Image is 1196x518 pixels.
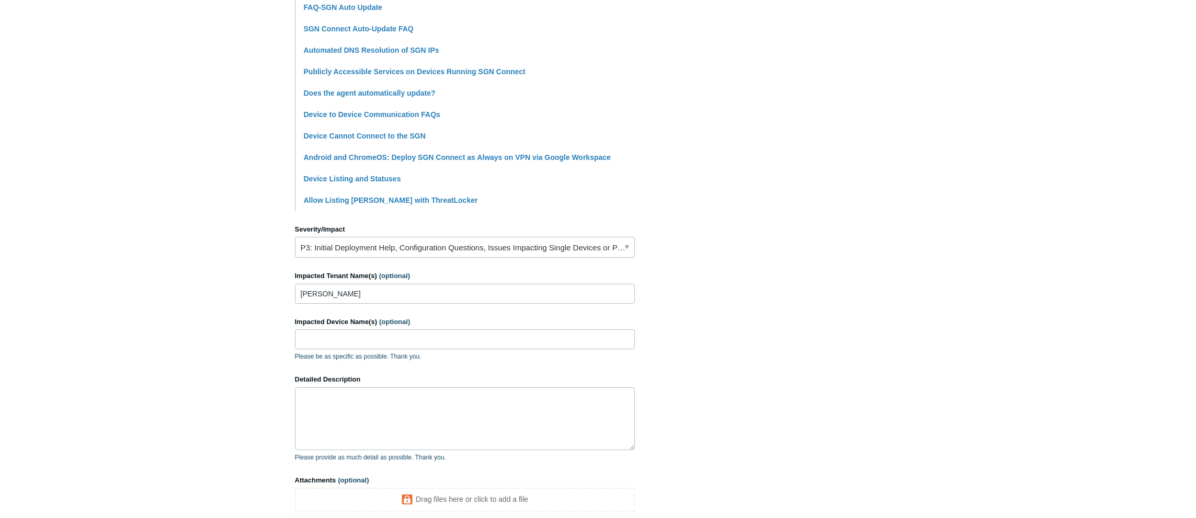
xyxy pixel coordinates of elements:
[295,475,635,486] label: Attachments
[295,374,635,385] label: Detailed Description
[304,110,440,119] a: Device to Device Communication FAQs
[304,89,436,97] a: Does the agent automatically update?
[304,25,414,33] a: SGN Connect Auto-Update FAQ
[304,175,401,183] a: Device Listing and Statuses
[295,271,635,281] label: Impacted Tenant Name(s)
[295,317,635,327] label: Impacted Device Name(s)
[295,352,635,361] p: Please be as specific as possible. Thank you.
[379,318,410,326] span: (optional)
[379,272,410,280] span: (optional)
[304,67,526,76] a: Publicly Accessible Services on Devices Running SGN Connect
[338,476,369,484] span: (optional)
[295,224,635,235] label: Severity/Impact
[304,132,426,140] a: Device Cannot Connect to the SGN
[304,46,439,54] a: Automated DNS Resolution of SGN IPs
[304,3,382,11] a: FAQ-SGN Auto Update
[304,153,611,162] a: Android and ChromeOS: Deploy SGN Connect as Always on VPN via Google Workspace
[295,237,635,258] a: P3: Initial Deployment Help, Configuration Questions, Issues Impacting Single Devices or Past Out...
[295,453,635,462] p: Please provide as much detail as possible. Thank you.
[304,196,478,204] a: Allow Listing [PERSON_NAME] with ThreatLocker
